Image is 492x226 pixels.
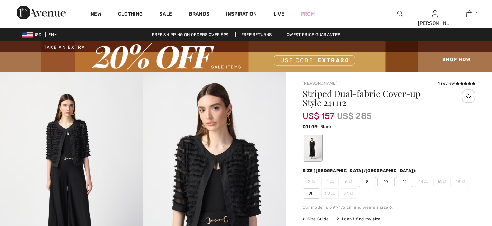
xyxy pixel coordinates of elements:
[359,177,376,187] span: 8
[91,11,101,18] a: New
[415,177,432,187] span: 14
[418,20,452,27] div: [PERSON_NAME]
[304,135,322,161] div: Black
[321,188,339,199] span: 22
[438,80,475,86] div: 1 review
[303,81,337,86] a: [PERSON_NAME]
[340,188,357,199] span: 24
[303,124,319,129] span: Color:
[303,204,475,210] div: Our model is 5'9"/175 cm and wears a size 6.
[301,10,315,18] a: Prom
[22,32,33,38] img: US Dollar
[340,177,357,187] span: 6
[48,32,57,37] span: EN
[350,192,353,195] img: ring-m.svg
[303,104,334,121] span: US$ 157
[303,177,320,187] span: 2
[320,124,332,129] span: Black
[226,11,257,18] span: Inspiration
[146,32,234,37] a: Free shipping on orders over $99
[349,180,352,183] img: ring-m.svg
[443,180,446,183] img: ring-m.svg
[303,168,418,174] div: Size ([GEOGRAPHIC_DATA]/[GEOGRAPHIC_DATA]):
[303,89,447,107] h1: Striped Dual-fabric Cover-up Style 241112
[452,10,486,18] a: 1
[274,10,284,18] a: Live
[159,11,172,18] a: Sale
[397,10,403,18] img: search the website
[118,11,143,18] a: Clothing
[189,11,210,18] a: Brands
[466,10,472,18] img: My Bag
[22,32,44,37] span: USD
[396,177,413,187] span: 12
[321,177,339,187] span: 4
[433,177,451,187] span: 16
[377,177,395,187] span: 10
[476,11,477,17] span: 1
[303,216,329,222] span: Size Guide
[235,32,278,37] a: Free Returns
[432,10,438,18] img: My Info
[279,32,346,37] a: Lowest Price Guarantee
[432,10,438,17] a: Sign In
[312,180,315,183] img: ring-m.svg
[424,180,428,183] img: ring-m.svg
[337,110,372,122] span: US$ 285
[337,216,380,222] div: I can't find my size
[17,6,66,19] img: 1ère Avenue
[331,192,335,195] img: ring-m.svg
[330,180,334,183] img: ring-m.svg
[303,188,320,199] span: 20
